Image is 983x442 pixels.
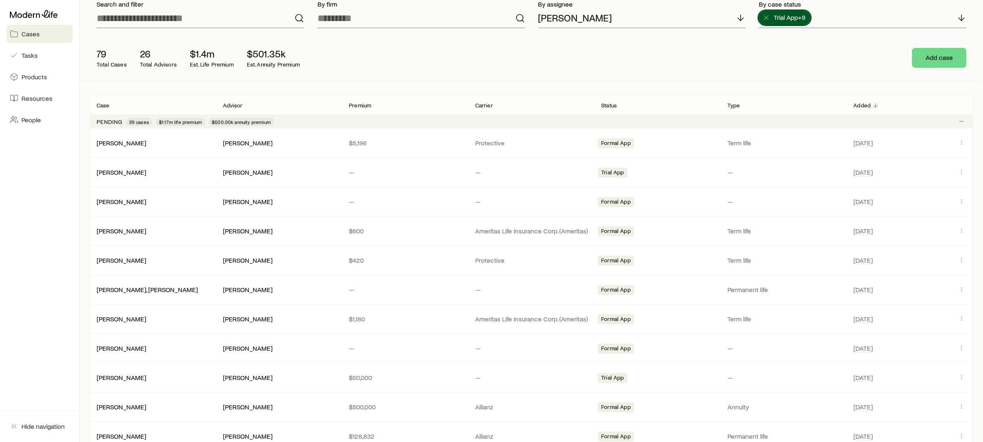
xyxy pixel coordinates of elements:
p: $500,000 [349,403,462,411]
div: [PERSON_NAME] [223,285,272,294]
p: $50,000 [349,373,462,382]
span: [DATE] [853,432,873,440]
div: [PERSON_NAME] [97,197,146,206]
p: Ameritas Life Insurance Corp. (Ameritas) [475,227,588,235]
span: Formal App [601,316,631,324]
a: [PERSON_NAME] [97,256,146,264]
span: Formal App [601,286,631,295]
a: Resources [7,89,73,107]
a: [PERSON_NAME] [97,403,146,411]
div: [PERSON_NAME] [223,197,272,206]
p: — [727,168,841,176]
p: Ameritas Life Insurance Corp. (Ameritas) [475,315,588,323]
span: [DATE] [853,139,873,147]
a: People [7,111,73,129]
p: Advisor [223,102,243,109]
p: — [349,344,462,352]
p: Pending [97,119,123,125]
p: Permanent life [727,285,841,294]
p: Est. Life Premium [190,61,234,68]
span: [DATE] [853,344,873,352]
div: [PERSON_NAME] [223,344,272,353]
span: [DATE] [853,227,873,235]
span: Trial App [601,169,624,178]
p: Total Cases [97,61,127,68]
span: [DATE] [853,256,873,264]
a: Cases [7,25,73,43]
div: [PERSON_NAME] [97,227,146,235]
span: Tasks [21,51,38,59]
a: [PERSON_NAME] [97,139,146,147]
p: — [475,168,588,176]
p: $420 [349,256,462,264]
div: [PERSON_NAME] [97,373,146,382]
span: $500.00k annuity premium [212,119,271,125]
span: Formal App [601,433,631,442]
button: Trial App+9 [759,11,810,25]
p: Protective [475,139,588,147]
span: Formal App [601,140,631,148]
p: — [349,285,462,294]
span: [DATE] [853,373,873,382]
p: — [475,197,588,206]
a: [PERSON_NAME] [97,344,146,352]
p: — [475,344,588,352]
span: Hide navigation [21,422,65,430]
button: Add case [912,48,966,68]
p: — [727,197,841,206]
span: [DATE] [853,197,873,206]
a: [PERSON_NAME] [97,227,146,235]
p: Allianz [475,403,588,411]
p: $5,196 [349,139,462,147]
p: Premium [349,102,371,109]
div: [PERSON_NAME] [223,256,272,265]
div: [PERSON_NAME] [223,432,272,441]
p: Status [601,102,617,109]
span: Trial App [601,374,624,383]
p: — [349,197,462,206]
a: Tasks [7,46,73,64]
div: [PERSON_NAME] [97,168,146,177]
div: [PERSON_NAME] [223,168,272,177]
p: — [475,373,588,382]
p: Term life [727,256,841,264]
p: $1,180 [349,315,462,323]
p: Allianz [475,432,588,440]
p: [PERSON_NAME] [538,12,612,24]
p: — [349,168,462,176]
span: Cases [21,30,40,38]
span: People [21,116,41,124]
div: [PERSON_NAME], [PERSON_NAME] [97,285,198,294]
p: Term life [727,139,841,147]
span: Formal App [601,345,631,354]
a: [PERSON_NAME] [97,432,146,440]
p: $128,832 [349,432,462,440]
span: Trial App +9 [774,13,805,21]
p: Added [853,102,871,109]
span: [DATE] [853,168,873,176]
p: 79 [97,48,127,59]
span: $1.17m life premium [159,119,202,125]
p: $1.4m [190,48,234,59]
p: Carrier [475,102,493,109]
div: [PERSON_NAME] [223,373,272,382]
span: Resources [21,94,52,102]
p: Term life [727,315,841,323]
div: [PERSON_NAME] [223,227,272,235]
p: Type [727,102,740,109]
span: Formal App [601,198,631,207]
p: — [727,373,841,382]
span: Formal App [601,404,631,412]
p: Est. Annuity Premium [247,61,300,68]
span: 29 cases [129,119,149,125]
span: [DATE] [853,285,873,294]
p: Permanent life [727,432,841,440]
p: Protective [475,256,588,264]
p: Total Advisors [140,61,177,68]
div: [PERSON_NAME] [97,256,146,265]
p: Term life [727,227,841,235]
span: [DATE] [853,403,873,411]
p: Case [97,102,110,109]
